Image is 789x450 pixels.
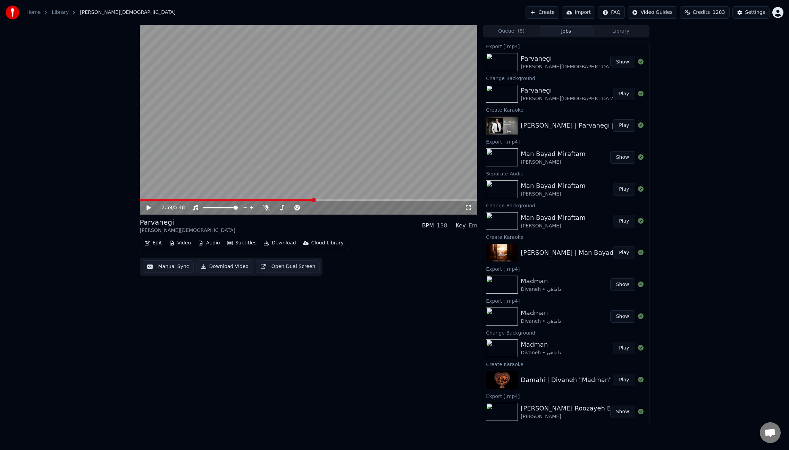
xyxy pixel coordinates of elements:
button: Play [613,246,635,259]
div: [PERSON_NAME][DEMOGRAPHIC_DATA] [521,63,616,70]
div: BPM [422,222,434,230]
div: Divaneh • داماهی [521,349,561,356]
div: Man Bayad Miraftam [521,213,586,223]
button: Edit [142,238,165,248]
span: 1283 [713,9,725,16]
button: Import [562,6,595,19]
div: Export [.mp4] [483,265,649,273]
div: Export [.mp4] [483,296,649,305]
button: Jobs [539,26,594,36]
div: Export [.mp4] [483,42,649,50]
button: Download [261,238,299,248]
button: Show [610,56,635,68]
span: Credits [693,9,710,16]
a: Home [26,9,41,16]
div: Parvanegi [521,54,616,63]
div: Divaneh • داماهی [521,286,561,293]
div: Change Background [483,328,649,337]
button: Show [610,310,635,323]
img: youka [6,6,19,19]
div: Settings [745,9,765,16]
div: Madman [521,340,561,349]
button: Library [594,26,648,36]
div: [PERSON_NAME][DEMOGRAPHIC_DATA] [521,95,616,102]
div: [PERSON_NAME] [521,413,631,420]
div: [PERSON_NAME] | Parvanegi | پروانگی | [PERSON_NAME] | کارائوکه [521,121,721,130]
div: Separate Audio [483,169,649,178]
button: Manual Sync [143,260,194,273]
div: [PERSON_NAME] Roozayeh Barooni [521,404,631,413]
div: Export [.mp4] [483,392,649,400]
button: Video [166,238,194,248]
button: Credits1283 [680,6,730,19]
div: Change Background [483,74,649,82]
button: FAQ [598,6,625,19]
div: [PERSON_NAME][DEMOGRAPHIC_DATA] [140,227,235,234]
div: Parvanegi [140,217,235,227]
button: Video Guides [628,6,677,19]
div: Em [469,222,478,230]
div: Damahi | Divaneh "Madman" | دیوانه | داماهی | کارائوکه [521,375,683,385]
button: Audio [195,238,223,248]
div: Export [.mp4] [483,137,649,146]
a: Library [52,9,69,16]
button: Show [610,406,635,418]
button: Create [526,6,559,19]
button: Play [613,215,635,227]
span: 2:59 [161,204,172,211]
div: Open chat [760,422,781,443]
div: Cloud Library [311,240,344,246]
div: Madman [521,308,561,318]
div: Man Bayad Miraftam [521,149,586,159]
div: [PERSON_NAME] | Man Bayad Miraftam | [PERSON_NAME] | من باید میرفتم | کارائوکه [521,248,773,258]
div: / [161,204,178,211]
button: Open Dual Screen [256,260,320,273]
div: Change Background [483,201,649,209]
button: Show [610,151,635,164]
button: Play [613,342,635,354]
div: Key [456,222,466,230]
button: Play [613,374,635,386]
button: Play [613,119,635,132]
div: Parvanegi [521,86,616,95]
div: [PERSON_NAME] [521,223,586,230]
button: Download Video [196,260,253,273]
div: Export [.mp3] [483,424,649,432]
div: Madman [521,276,561,286]
button: Subtitles [224,238,259,248]
span: 5:48 [174,204,185,211]
span: [PERSON_NAME][DEMOGRAPHIC_DATA] [80,9,175,16]
div: [PERSON_NAME] [521,191,586,198]
div: Man Bayad Miraftam [521,181,586,191]
nav: breadcrumb [26,9,176,16]
div: Create Karaoke [483,360,649,368]
div: 138 [437,222,447,230]
button: Play [613,183,635,196]
div: [PERSON_NAME] [521,159,586,166]
div: Divaneh • داماهی [521,318,561,325]
button: Show [610,278,635,291]
div: Create Karaoke [483,233,649,241]
span: ( 8 ) [518,28,524,35]
button: Settings [732,6,770,19]
button: Queue [484,26,539,36]
button: Play [613,88,635,100]
div: Create Karaoke [483,105,649,114]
